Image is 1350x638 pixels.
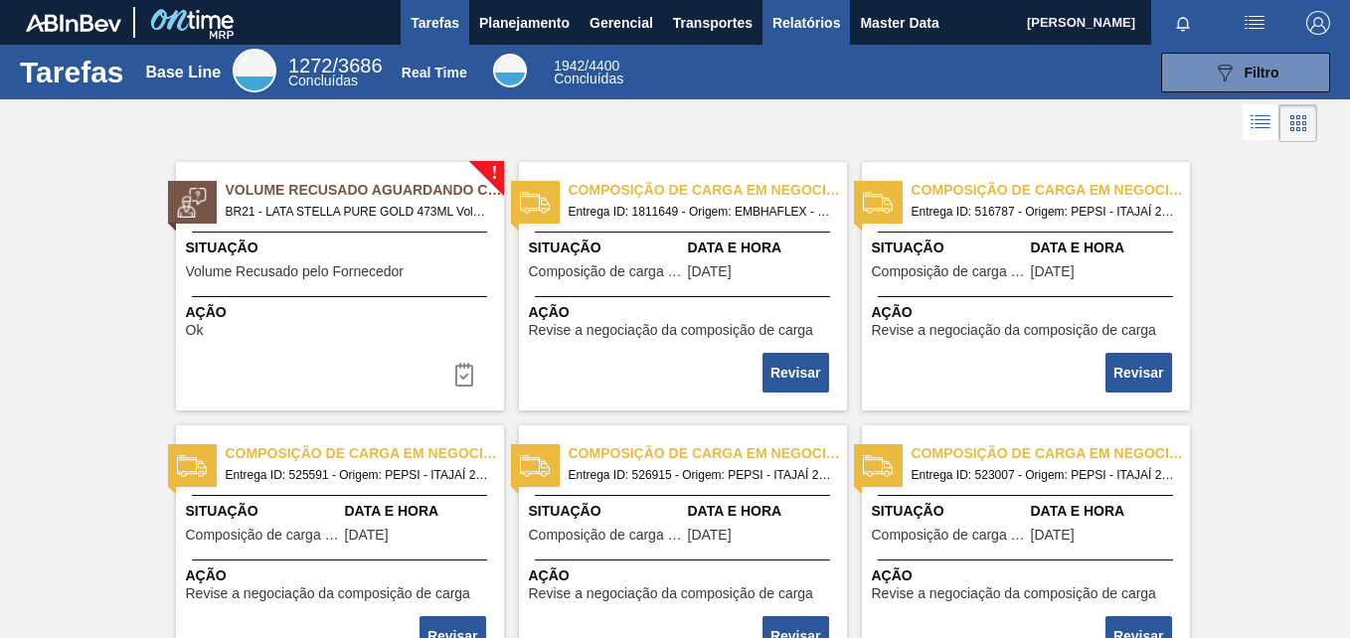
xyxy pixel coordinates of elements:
[590,11,653,35] span: Gerencial
[872,528,1026,543] span: Composição de carga em negociação
[452,363,476,387] img: icon-task-complete
[186,501,340,522] span: Situação
[569,180,847,201] span: Composição de carga em negociação
[872,264,1026,279] span: Composição de carga em negociação
[288,55,383,77] span: / 3686
[1031,238,1185,258] span: Data e Hora
[863,188,893,218] img: status
[529,586,813,601] span: Revise a negociação da composição de carga
[569,443,847,464] span: Composição de carga em negociação
[402,65,467,80] div: Real Time
[872,238,1026,258] span: Situação
[520,451,550,481] img: status
[186,238,499,258] span: Situação
[554,58,619,74] span: / 4400
[1243,11,1266,35] img: userActions
[764,351,831,395] div: Completar tarefa: 29826337
[688,528,732,543] span: 15/07/2021,
[186,528,340,543] span: Composição de carga em negociação
[529,238,683,258] span: Situação
[1245,65,1279,80] span: Filtro
[345,501,499,522] span: Data e Hora
[26,14,121,32] img: TNhmsLtSVTkK8tSr43FrP2fwEKptu5GPRR3wAAAABJRU5ErkJggg==
[860,11,938,35] span: Master Data
[529,323,813,338] span: Revise a negociação da composição de carga
[233,49,276,92] div: Base Line
[1161,53,1330,92] button: Filtro
[688,264,732,279] span: 13/09/2025,
[529,302,842,323] span: Ação
[226,180,504,201] span: Volume Recusado Aguardando Ciência
[186,586,470,601] span: Revise a negociação da composição de carga
[186,565,499,586] span: Ação
[226,464,488,486] span: Entrega ID: 525591 - Origem: PEPSI - ITAJAÍ 2 (SC) - Destino: BR23
[186,323,204,338] span: Ok
[226,443,504,464] span: Composição de carga em negociação
[1279,104,1317,142] div: Visão em Cards
[863,451,893,481] img: status
[145,64,221,81] div: Base Line
[872,586,1156,601] span: Revise a negociação da composição de carga
[762,353,829,393] button: Revisar
[872,565,1185,586] span: Ação
[529,565,842,586] span: Ação
[1031,501,1185,522] span: Data e Hora
[20,61,124,83] h1: Tarefas
[1105,353,1172,393] button: Revisar
[411,11,459,35] span: Tarefas
[288,55,333,77] span: 1272
[912,201,1174,223] span: Entrega ID: 516787 - Origem: PEPSI - ITAJAÍ 2 (SC) - Destino: BR23
[491,166,497,181] span: !
[569,464,831,486] span: Entrega ID: 526915 - Origem: PEPSI - ITAJAÍ 2 (SC) - Destino: BR15
[772,11,840,35] span: Relatórios
[872,501,1026,522] span: Situação
[226,201,488,223] span: BR21 - LATA STELLA PURE GOLD 473ML Volume - 617323
[177,188,207,218] img: status
[520,188,550,218] img: status
[872,323,1156,338] span: Revise a negociação da composição de carga
[345,528,389,543] span: 13/07/2021,
[1151,9,1215,37] button: Notificações
[912,180,1190,201] span: Composição de carga em negociação
[479,11,570,35] span: Planejamento
[1306,11,1330,35] img: Logout
[186,302,499,323] span: Ação
[177,451,207,481] img: status
[1031,528,1075,543] span: 09/07/2021,
[529,501,683,522] span: Situação
[529,528,683,543] span: Composição de carga em negociação
[288,73,358,88] span: Concluídas
[186,264,404,279] span: Volume Recusado pelo Fornecedor
[529,264,683,279] span: Composição de carga em negociação
[440,355,488,395] button: icon-task-complete
[1031,264,1075,279] span: 03/07/2021,
[554,58,585,74] span: 1942
[554,60,623,85] div: Real Time
[288,58,383,87] div: Base Line
[1107,351,1174,395] div: Completar tarefa: 29826338
[912,464,1174,486] span: Entrega ID: 523007 - Origem: PEPSI - ITAJAÍ 2 (SC) - Destino: BR23
[569,201,831,223] span: Entrega ID: 1811649 - Origem: EMBHAFLEX - GUARULHOS (SP) - Destino: BR28
[673,11,753,35] span: Transportes
[688,501,842,522] span: Data e Hora
[440,355,488,395] div: Completar tarefa: 29826852
[872,302,1185,323] span: Ação
[912,443,1190,464] span: Composição de carga em negociação
[1243,104,1279,142] div: Visão em Lista
[688,238,842,258] span: Data e Hora
[493,54,527,87] div: Real Time
[554,71,623,86] span: Concluídas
